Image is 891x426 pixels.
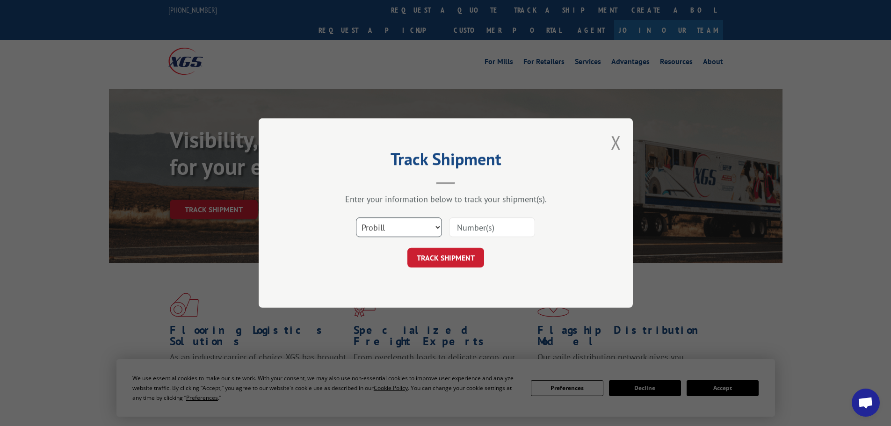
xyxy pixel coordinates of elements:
[407,248,484,267] button: TRACK SHIPMENT
[305,152,586,170] h2: Track Shipment
[305,194,586,204] div: Enter your information below to track your shipment(s).
[449,217,535,237] input: Number(s)
[611,130,621,155] button: Close modal
[852,389,880,417] div: Open chat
